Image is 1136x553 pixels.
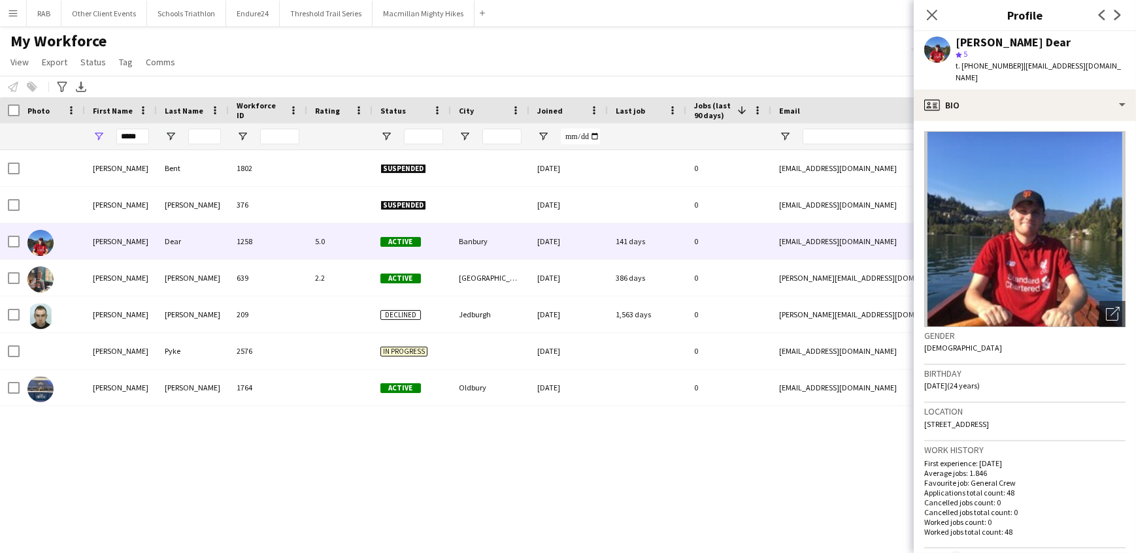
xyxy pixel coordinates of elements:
[529,296,608,332] div: [DATE]
[280,1,373,26] button: Threshold Trail Series
[188,129,221,144] input: Last Name Filter Input
[27,303,54,329] img: Lewis Paul
[226,1,280,26] button: Endure24
[380,237,421,247] span: Active
[165,131,176,142] button: Open Filter Menu
[608,296,686,332] div: 1,563 days
[141,54,180,71] a: Comms
[380,274,421,283] span: Active
[27,230,54,256] img: Lewis Dear
[529,187,608,223] div: [DATE]
[260,129,299,144] input: Workforce ID Filter Input
[307,260,373,296] div: 2.2
[686,260,771,296] div: 0
[237,101,284,120] span: Workforce ID
[380,347,427,356] span: In progress
[686,333,771,369] div: 0
[771,370,1033,405] div: [EMAIL_ADDRESS][DOMAIN_NAME]
[10,31,107,51] span: My Workforce
[561,129,600,144] input: Joined Filter Input
[779,106,800,116] span: Email
[54,79,70,95] app-action-btn: Advanced filters
[85,187,157,223] div: [PERSON_NAME]
[42,56,67,68] span: Export
[229,333,307,369] div: 2576
[229,260,307,296] div: 639
[924,405,1126,417] h3: Location
[924,488,1126,498] p: Applications total count: 48
[779,131,791,142] button: Open Filter Menu
[608,223,686,259] div: 141 days
[85,296,157,332] div: [PERSON_NAME]
[229,223,307,259] div: 1258
[914,7,1136,24] h3: Profile
[229,370,307,405] div: 1764
[924,468,1126,478] p: Average jobs: 1.846
[924,343,1002,353] span: [DEMOGRAPHIC_DATA]
[963,49,967,59] span: 5
[529,370,608,405] div: [DATE]
[80,56,106,68] span: Status
[451,260,529,296] div: [GEOGRAPHIC_DATA]
[373,1,475,26] button: Macmillan Mighty Hikes
[27,106,50,116] span: Photo
[147,1,226,26] button: Schools Triathlon
[85,223,157,259] div: [PERSON_NAME]
[380,200,426,210] span: Suspended
[119,56,133,68] span: Tag
[537,106,563,116] span: Joined
[451,370,529,405] div: Oldbury
[608,260,686,296] div: 386 days
[771,296,1033,332] div: [PERSON_NAME][EMAIL_ADDRESS][DOMAIN_NAME]
[73,79,89,95] app-action-btn: Export XLSX
[459,106,474,116] span: City
[803,129,1025,144] input: Email Filter Input
[956,61,1024,71] span: t. [PHONE_NUMBER]
[924,478,1126,488] p: Favourite job: General Crew
[529,150,608,186] div: [DATE]
[85,333,157,369] div: [PERSON_NAME]
[451,223,529,259] div: Banbury
[771,187,1033,223] div: [EMAIL_ADDRESS][DOMAIN_NAME]
[686,296,771,332] div: 0
[537,131,549,142] button: Open Filter Menu
[616,106,645,116] span: Last job
[924,381,980,390] span: [DATE] (24 years)
[380,164,426,174] span: Suspended
[451,296,529,332] div: Jedburgh
[924,517,1126,527] p: Worked jobs count: 0
[37,54,73,71] a: Export
[924,368,1126,379] h3: Birthday
[27,266,54,292] img: Lewis Dickson
[924,444,1126,456] h3: Work history
[114,54,138,71] a: Tag
[686,150,771,186] div: 0
[93,131,105,142] button: Open Filter Menu
[307,223,373,259] div: 5.0
[956,61,1121,82] span: | [EMAIL_ADDRESS][DOMAIN_NAME]
[956,37,1071,48] div: [PERSON_NAME] Dear
[229,296,307,332] div: 209
[771,333,1033,369] div: [EMAIL_ADDRESS][DOMAIN_NAME]
[924,458,1126,468] p: First experience: [DATE]
[10,56,29,68] span: View
[237,131,248,142] button: Open Filter Menu
[914,89,1136,121] div: Bio
[404,129,443,144] input: Status Filter Input
[380,310,421,320] span: Declined
[157,333,229,369] div: Pyke
[771,260,1033,296] div: [PERSON_NAME][EMAIL_ADDRESS][DOMAIN_NAME]
[27,1,61,26] button: RAB
[93,106,133,116] span: First Name
[5,54,34,71] a: View
[116,129,149,144] input: First Name Filter Input
[157,370,229,405] div: [PERSON_NAME]
[529,333,608,369] div: [DATE]
[482,129,522,144] input: City Filter Input
[924,498,1126,507] p: Cancelled jobs count: 0
[229,150,307,186] div: 1802
[924,527,1126,537] p: Worked jobs total count: 48
[924,419,989,429] span: [STREET_ADDRESS]
[165,106,203,116] span: Last Name
[924,507,1126,517] p: Cancelled jobs total count: 0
